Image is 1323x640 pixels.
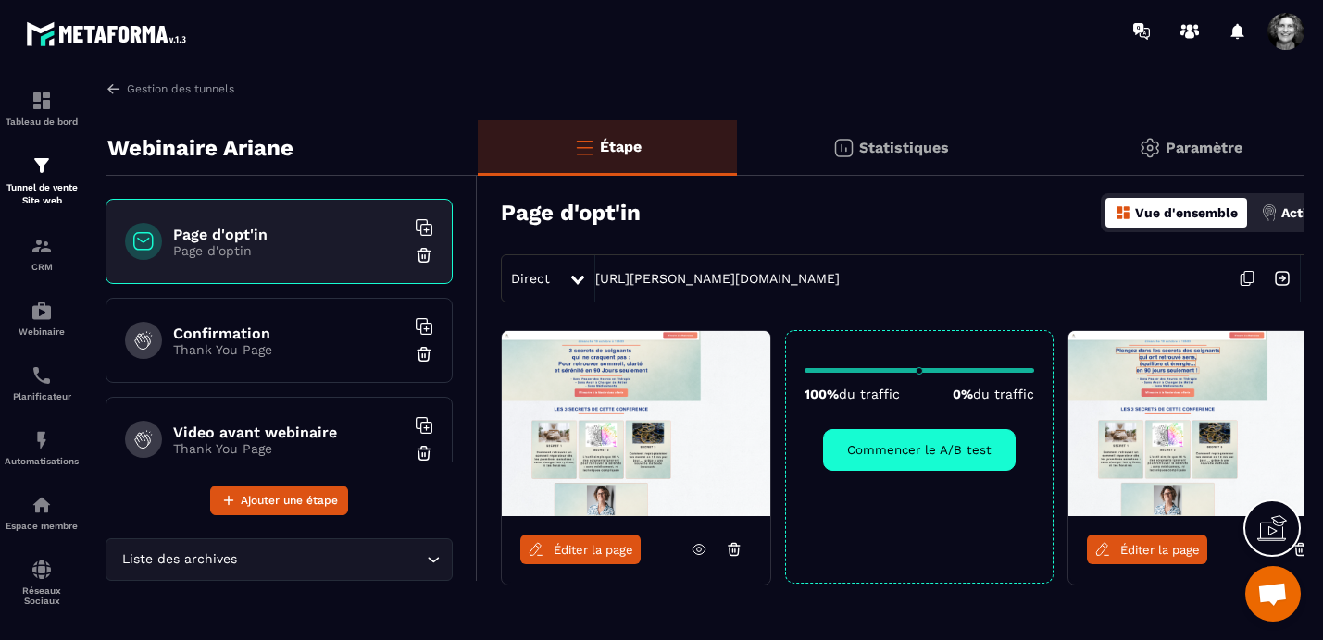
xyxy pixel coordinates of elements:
[554,543,633,557] span: Éditer la page
[5,221,79,286] a: formationformationCRM
[520,535,641,564] a: Éditer la page
[118,549,241,570] span: Liste des archives
[31,154,53,177] img: formation
[1087,535,1207,564] a: Éditer la page
[106,80,234,97] a: Gestion des tunnels
[31,364,53,387] img: scheduler
[5,456,79,466] p: Automatisations
[107,129,293,166] p: Webinaire Ariane
[1261,204,1278,221] img: actions.d6e523a2.png
[31,559,53,581] img: social-network
[415,444,433,462] img: trash
[511,271,550,286] span: Direct
[173,441,405,456] p: Thank You Page
[1135,205,1238,220] p: Vue d'ensemble
[5,262,79,272] p: CRM
[173,325,405,342] h6: Confirmation
[823,429,1016,471] button: Commencer le A/B test
[5,480,79,545] a: automationsautomationsEspace membre
[5,286,79,351] a: automationsautomationsWebinaire
[5,181,79,207] p: Tunnel de vente Site web
[5,415,79,480] a: automationsautomationsAutomatisations
[26,17,193,51] img: logo
[1120,543,1200,557] span: Éditer la page
[31,429,53,451] img: automations
[953,387,1034,401] p: 0%
[501,200,641,226] h3: Page d'opt'in
[173,342,405,357] p: Thank You Page
[1245,566,1301,622] div: Ouvrir le chat
[5,585,79,606] p: Réseaux Sociaux
[573,136,595,158] img: bars-o.4a397970.svg
[839,387,900,401] span: du traffic
[31,494,53,516] img: automations
[31,90,53,112] img: formation
[973,387,1034,401] span: du traffic
[859,139,949,156] p: Statistiques
[241,549,422,570] input: Search for option
[502,331,770,516] img: image
[210,486,348,515] button: Ajouter une étape
[1166,139,1242,156] p: Paramètre
[415,345,433,363] img: trash
[106,80,122,97] img: arrow
[600,138,642,155] p: Étape
[5,545,79,620] a: social-networksocial-networkRéseaux Sociaux
[5,76,79,141] a: formationformationTableau de bord
[173,243,405,258] p: Page d'optin
[173,424,405,441] h6: Video avant webinaire
[595,271,840,286] a: [URL][PERSON_NAME][DOMAIN_NAME]
[832,137,855,159] img: stats.20deebd0.svg
[5,141,79,221] a: formationformationTunnel de vente Site web
[1265,261,1300,296] img: arrow-next.bcc2205e.svg
[415,246,433,265] img: trash
[1115,204,1131,221] img: dashboard-orange.40269519.svg
[31,235,53,257] img: formation
[31,300,53,322] img: automations
[5,326,79,337] p: Webinaire
[5,117,79,127] p: Tableau de bord
[241,491,338,510] span: Ajouter une étape
[5,391,79,401] p: Planificateur
[805,387,900,401] p: 100%
[106,538,453,581] div: Search for option
[173,226,405,243] h6: Page d'opt'in
[1139,137,1161,159] img: setting-gr.5f69749f.svg
[5,351,79,415] a: schedulerschedulerPlanificateur
[5,521,79,531] p: Espace membre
